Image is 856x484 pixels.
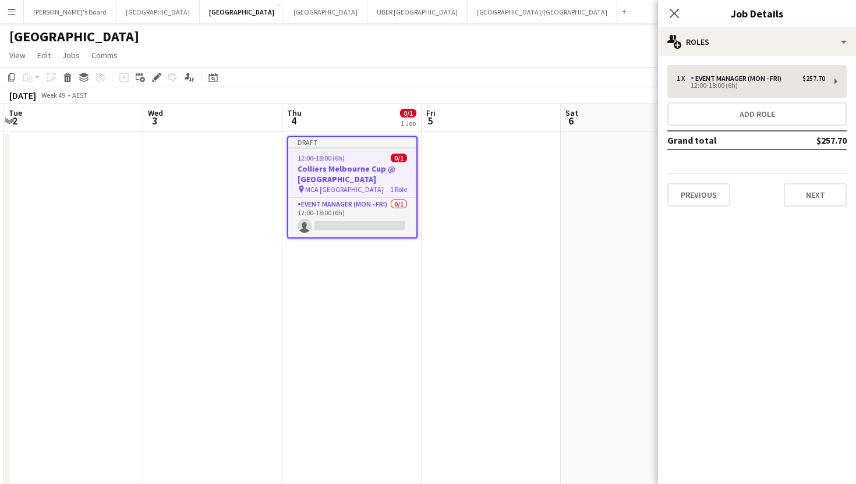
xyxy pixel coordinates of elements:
[148,108,163,118] span: Wed
[285,114,302,127] span: 4
[62,50,80,61] span: Jobs
[7,114,22,127] span: 2
[426,108,436,118] span: Fri
[38,91,68,99] span: Week 49
[287,108,302,118] span: Thu
[9,50,26,61] span: View
[87,48,122,63] a: Comms
[146,114,163,127] span: 3
[367,1,468,23] button: UBER [GEOGRAPHIC_DATA]
[305,185,384,194] span: MCA [GEOGRAPHIC_DATA]
[200,1,284,23] button: [GEOGRAPHIC_DATA]
[288,137,416,147] div: Draft
[287,136,418,239] app-job-card: Draft12:00-18:00 (6h)0/1Colliers Melbourne Cup @ [GEOGRAPHIC_DATA] MCA [GEOGRAPHIC_DATA]1 RoleEve...
[5,48,30,63] a: View
[288,163,416,184] h3: Colliers Melbourne Cup @ [GEOGRAPHIC_DATA]
[658,28,856,56] div: Roles
[565,108,578,118] span: Sat
[72,91,87,99] div: AEST
[778,131,847,150] td: $257.70
[91,50,118,61] span: Comms
[677,74,691,83] div: 1 x
[401,119,416,127] div: 1 Job
[390,185,407,194] span: 1 Role
[784,183,847,207] button: Next
[667,131,778,150] td: Grand total
[33,48,55,63] a: Edit
[468,1,617,23] button: [GEOGRAPHIC_DATA]/[GEOGRAPHIC_DATA]
[691,74,786,83] div: Event Manager (Mon - Fri)
[9,90,36,101] div: [DATE]
[677,83,825,88] div: 12:00-18:00 (6h)
[667,102,847,126] button: Add role
[802,74,825,83] div: $257.70
[116,1,200,23] button: [GEOGRAPHIC_DATA]
[400,109,416,118] span: 0/1
[391,154,407,162] span: 0/1
[284,1,367,23] button: [GEOGRAPHIC_DATA]
[658,6,856,21] h3: Job Details
[24,1,116,23] button: [PERSON_NAME]'s Board
[564,114,578,127] span: 6
[37,50,51,61] span: Edit
[9,28,139,45] h1: [GEOGRAPHIC_DATA]
[288,198,416,237] app-card-role: Event Manager (Mon - Fri)0/112:00-18:00 (6h)
[667,183,730,207] button: Previous
[425,114,436,127] span: 5
[9,108,22,118] span: Tue
[298,154,345,162] span: 12:00-18:00 (6h)
[58,48,84,63] a: Jobs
